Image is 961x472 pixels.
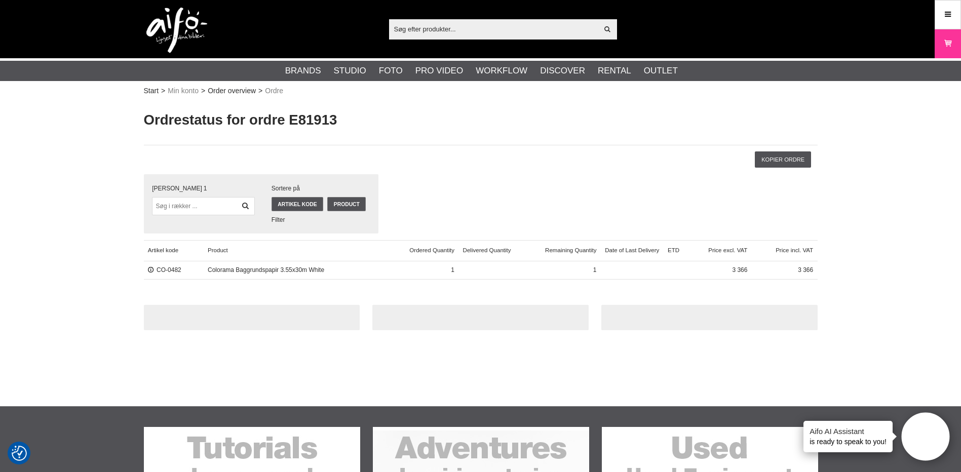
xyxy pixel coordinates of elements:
[601,240,664,261] span: Date of Last Delivery
[146,8,207,53] img: logo.png
[204,184,207,193] span: 1
[152,197,254,215] input: Søg i rækker ...
[144,110,818,130] h1: Ordrestatus for ordre E81913
[152,184,254,193] div: [PERSON_NAME]
[148,266,181,273] a: CO-0482
[334,64,366,77] a: Studio
[272,184,370,193] span: Sortere på
[237,197,255,215] a: Filtrer
[161,86,165,96] span: >
[258,86,262,96] span: >
[12,446,27,461] img: Revisit consent button
[272,215,370,224] div: Filter
[379,64,403,77] a: Foto
[382,261,459,280] span: 1
[204,240,382,261] a: Product
[12,444,27,462] button: Samtykkepræferencer
[644,64,678,77] a: Outlet
[598,64,631,77] a: Rental
[168,86,199,96] span: Min konto
[272,197,323,211] a: Artikel kode
[327,197,366,211] a: Product
[389,21,598,36] input: Søg efter produkter...
[415,64,463,77] a: Pro Video
[755,151,811,168] input: Kopier ordre
[144,240,204,261] a: Artikel kode
[382,240,459,261] span: Ordered Quantity
[476,64,527,77] a: Workflow
[752,240,818,261] span: Price incl. VAT
[204,261,382,280] span: Colorama Baggrundspapir 3.55x30m White
[144,86,159,96] a: Start
[540,64,585,77] a: Discover
[810,426,887,437] h4: Aifo AI Assistant
[752,261,818,280] span: 3 366
[208,86,256,96] a: Order overview
[683,261,751,280] span: 3 366
[664,240,684,261] span: ETD
[285,64,321,77] a: Brands
[265,86,283,96] span: Ordre
[683,240,751,261] span: Price excl. VAT
[515,240,601,261] span: Remaining Quantity
[515,261,601,280] span: 1
[458,240,515,261] span: Delivered Quantity
[803,421,893,452] div: is ready to speak to you!
[201,86,205,96] span: >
